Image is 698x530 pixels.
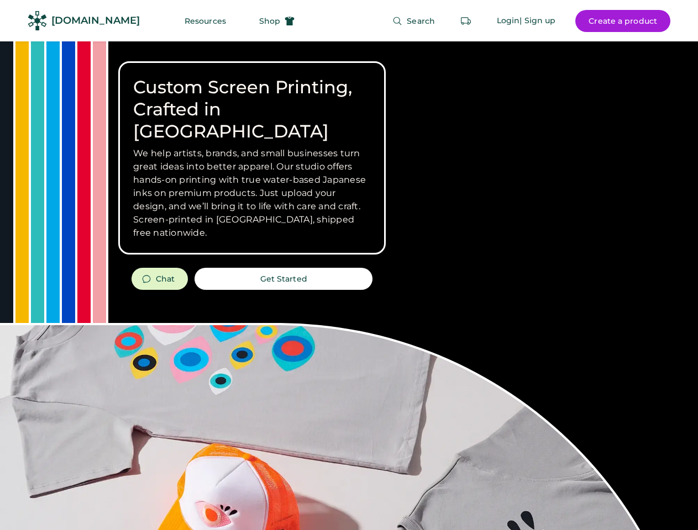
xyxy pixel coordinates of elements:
[379,10,448,32] button: Search
[246,10,308,32] button: Shop
[407,17,435,25] span: Search
[575,10,670,32] button: Create a product
[259,17,280,25] span: Shop
[51,14,140,28] div: [DOMAIN_NAME]
[497,15,520,26] div: Login
[171,10,239,32] button: Resources
[133,76,371,142] h1: Custom Screen Printing, Crafted in [GEOGRAPHIC_DATA]
[519,15,555,26] div: | Sign up
[28,11,47,30] img: Rendered Logo - Screens
[133,147,371,240] h3: We help artists, brands, and small businesses turn great ideas into better apparel. Our studio of...
[195,268,372,290] button: Get Started
[132,268,188,290] button: Chat
[455,10,477,32] button: Retrieve an order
